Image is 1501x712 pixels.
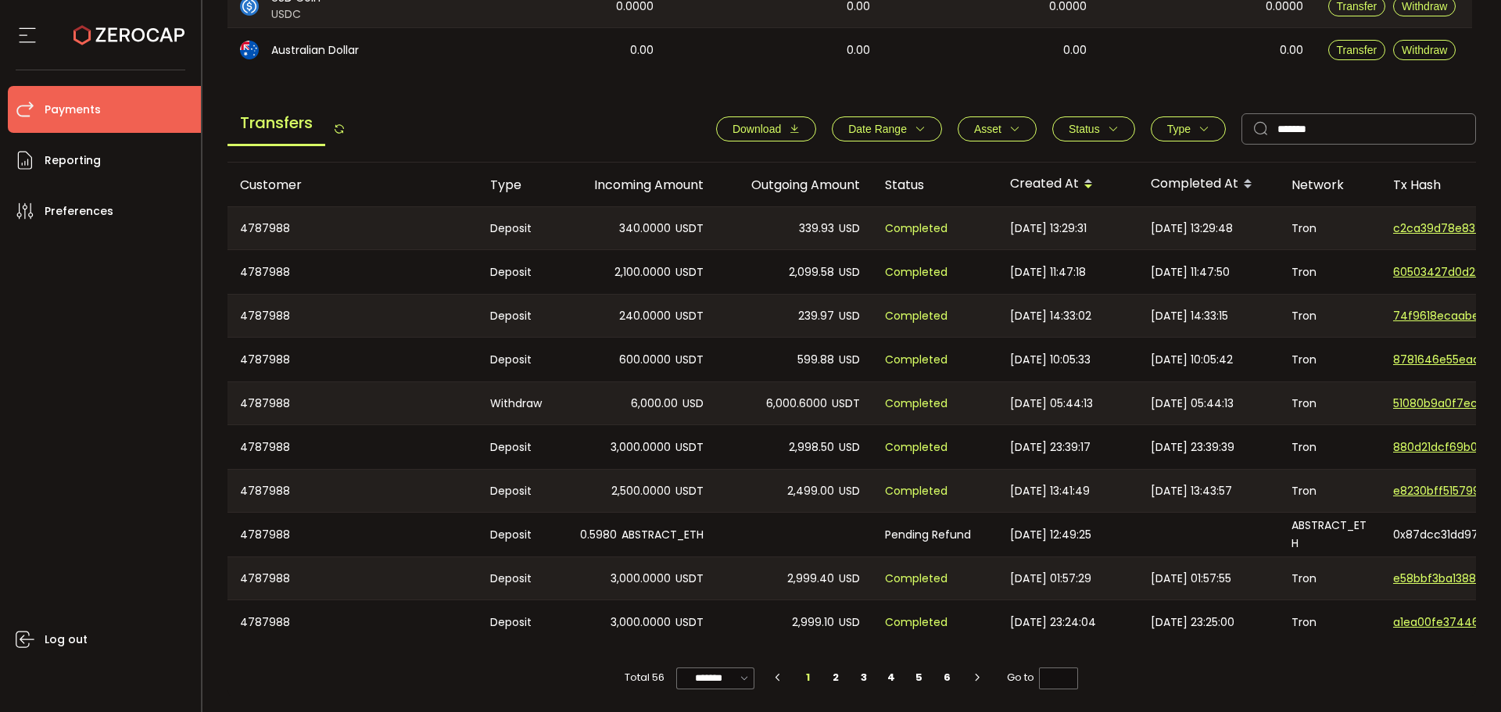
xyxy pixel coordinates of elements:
span: 2,998.50 [789,438,834,456]
span: [DATE] 11:47:18 [1010,263,1086,281]
button: Download [716,116,816,141]
span: USD [839,570,860,588]
span: [DATE] 13:43:57 [1151,482,1232,500]
div: Deposit [478,513,560,556]
span: [DATE] 23:39:17 [1010,438,1091,456]
span: 2,499.00 [787,482,834,500]
span: [DATE] 10:05:42 [1151,351,1233,369]
li: 2 [822,667,850,689]
span: 0.00 [1280,41,1303,59]
span: Completed [885,220,948,238]
div: Tron [1279,250,1381,294]
span: 6,000.6000 [766,395,827,413]
div: Tron [1279,557,1381,599]
div: 4787988 [227,557,478,599]
button: Withdraw [1393,40,1456,60]
div: Network [1279,176,1381,194]
button: Type [1151,116,1226,141]
span: Asset [974,123,1001,135]
div: Deposit [478,600,560,644]
span: [DATE] 11:47:50 [1151,263,1230,281]
div: Customer [227,176,478,194]
span: 240.0000 [619,307,671,325]
span: [DATE] 14:33:02 [1010,307,1091,325]
div: Tron [1279,600,1381,644]
span: Pending Refund [885,526,971,544]
span: Completed [885,482,948,500]
span: 3,000.0000 [611,438,671,456]
span: 6,000.00 [631,395,678,413]
div: Created At [998,171,1138,198]
span: [DATE] 05:44:13 [1010,395,1093,413]
span: [DATE] 01:57:55 [1151,570,1231,588]
div: 4787988 [227,250,478,294]
span: Completed [885,614,948,631]
span: USD [839,482,860,500]
span: USDT [675,482,704,500]
span: 2,999.10 [792,614,834,631]
div: 4787988 [227,338,478,381]
span: Type [1167,123,1191,135]
span: [DATE] 23:24:04 [1010,614,1096,631]
li: 4 [877,667,905,689]
div: Incoming Amount [560,176,716,194]
span: USD [682,395,704,413]
span: USDT [675,438,704,456]
span: Completed [885,351,948,369]
div: Tron [1279,425,1381,469]
span: Withdraw [1402,44,1447,56]
li: 3 [850,667,878,689]
span: Payments [45,98,101,121]
div: Tron [1279,382,1381,424]
span: [DATE] 23:25:00 [1151,614,1234,631]
div: 4787988 [227,295,478,337]
div: Deposit [478,250,560,294]
span: Reporting [45,149,101,172]
button: Transfer [1328,40,1386,60]
button: Asset [958,116,1037,141]
span: Date Range [848,123,907,135]
span: USD [839,351,860,369]
span: 600.0000 [619,351,671,369]
div: Deposit [478,295,560,337]
span: USDT [675,307,704,325]
div: 4787988 [227,207,478,249]
div: 4787988 [227,513,478,556]
span: USDT [675,220,704,238]
span: USDT [675,263,704,281]
div: 4787988 [227,600,478,644]
span: 2,999.40 [787,570,834,588]
span: 3,000.0000 [611,614,671,631]
span: Completed [885,438,948,456]
div: Deposit [478,207,560,249]
span: [DATE] 12:49:25 [1010,526,1091,544]
span: 2,100.0000 [614,263,671,281]
span: 2,500.0000 [611,482,671,500]
span: Go to [1007,667,1078,689]
span: Australian Dollar [271,42,359,59]
span: [DATE] 23:39:39 [1151,438,1234,456]
span: Transfers [227,102,325,146]
div: Type [478,176,560,194]
div: Status [872,176,998,194]
span: Preferences [45,200,113,223]
span: USDC [271,6,321,23]
div: Deposit [478,470,560,512]
div: Deposit [478,557,560,599]
span: 0.00 [1063,41,1087,59]
span: 599.88 [797,351,834,369]
button: Date Range [832,116,942,141]
img: aud_portfolio.svg [240,41,259,59]
span: Completed [885,307,948,325]
span: USD [839,307,860,325]
span: USD [839,220,860,238]
span: Completed [885,395,948,413]
span: 0.00 [847,41,870,59]
span: [DATE] 01:57:29 [1010,570,1091,588]
iframe: Chat Widget [1423,637,1501,712]
span: 2,099.58 [789,263,834,281]
span: Completed [885,570,948,588]
span: USD [839,263,860,281]
div: Tron [1279,207,1381,249]
span: [DATE] 13:41:49 [1010,482,1090,500]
